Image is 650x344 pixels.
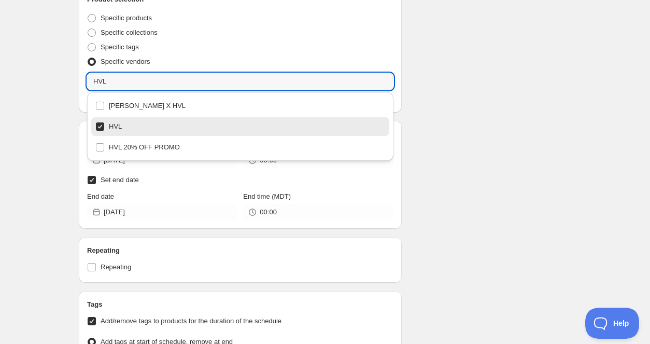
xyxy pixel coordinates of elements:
[87,115,393,136] li: HVL
[87,299,393,310] h2: Tags
[101,317,281,325] span: Add/remove tags to products for the duration of the schedule
[101,176,139,184] span: Set end date
[101,263,131,271] span: Repeating
[87,97,393,115] li: Becki Owens X HVL
[87,245,393,256] h2: Repeating
[585,308,640,339] iframe: Help Scout Beacon - Open
[101,58,150,65] span: Specific vendors
[87,192,114,200] span: End date
[243,192,291,200] span: End time (MDT)
[87,136,393,157] li: HVL 20% OFF PROMO
[101,29,158,36] span: Specific collections
[101,14,152,22] span: Specific products
[101,43,139,51] span: Specific tags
